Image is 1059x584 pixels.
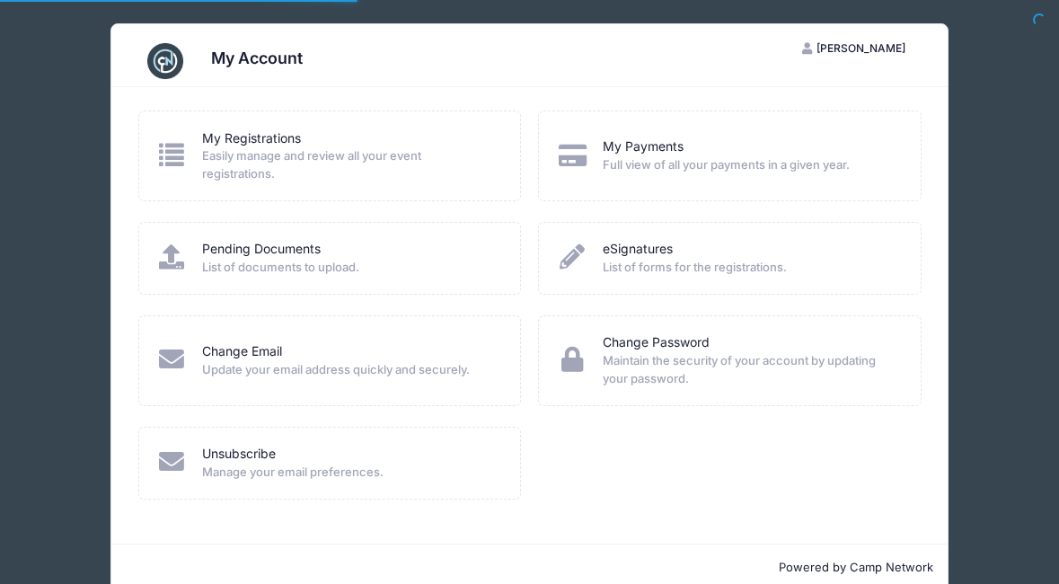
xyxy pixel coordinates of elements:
span: Maintain the security of your account by updating your password. [603,352,897,387]
span: List of documents to upload. [202,259,497,277]
a: Pending Documents [202,240,321,259]
a: Change Email [202,342,282,361]
span: List of forms for the registrations. [603,259,897,277]
h3: My Account [211,49,303,67]
p: Powered by Camp Network [127,559,933,577]
button: [PERSON_NAME] [787,33,922,64]
span: Manage your email preferences. [202,464,497,482]
a: eSignatures [603,240,673,259]
span: Easily manage and review all your event registrations. [202,147,497,182]
a: Change Password [603,333,710,352]
img: CampNetwork [147,43,183,79]
span: Update your email address quickly and securely. [202,361,497,379]
a: My Payments [603,137,684,156]
a: My Registrations [202,129,301,148]
span: [PERSON_NAME] [816,41,905,55]
a: Unsubscribe [202,445,276,464]
span: Full view of all your payments in a given year. [603,156,897,174]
